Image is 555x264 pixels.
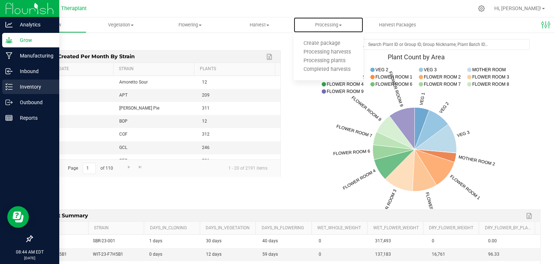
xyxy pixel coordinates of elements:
[327,82,363,87] text: FLOWER ROOM 4
[32,76,115,89] td: 2025-09
[424,74,461,80] text: FLOWER ROOM 2
[13,114,56,122] p: Reports
[292,54,541,61] div: Plant Count by Area
[294,58,355,64] span: Processing plants
[258,248,314,261] td: 59 days
[87,22,155,28] span: Vegetation
[13,82,56,91] p: Inventory
[145,248,201,261] td: 0 days
[5,37,13,44] inline-svg: Grow
[472,82,509,87] text: FLOWER ROOM 8
[485,225,532,231] a: Dry_Flower_by_Plant
[32,89,115,102] td: 2025-09
[115,128,198,141] td: COF
[225,22,293,28] span: Harvest
[37,210,90,221] span: Harvest Summary
[5,52,13,59] inline-svg: Manufacturing
[294,41,350,47] span: Create package
[32,141,115,154] td: 2025-09
[314,248,371,261] td: 0
[264,52,275,61] a: Export to Excel
[13,67,56,76] p: Inbound
[356,39,529,50] input: Search Plant ID or Group ID, Group Nickname, Plant Batch ID...
[494,5,541,11] span: Hi, [PERSON_NAME]!
[477,5,486,12] div: Manage settings
[327,89,363,94] text: FLOWER ROOM 9
[484,235,540,248] td: 0.00
[13,51,56,60] p: Manufacturing
[225,17,294,33] a: Harvest
[424,67,437,72] text: VEG 3
[3,255,56,261] p: [DATE]
[124,163,134,173] a: Go to the next page
[369,22,426,28] span: Harvest Packages
[32,102,115,115] td: 2025-09
[200,66,272,72] a: Plants
[32,128,115,141] td: 2025-09
[5,21,13,28] inline-svg: Analytics
[32,115,115,128] td: 2025-09
[294,49,361,55] span: Processing harvests
[5,68,13,75] inline-svg: Inbound
[427,248,484,261] td: 16,761
[83,163,96,174] input: 1
[5,99,13,106] inline-svg: Outbound
[150,225,197,231] a: Days_in_Cloning
[472,67,506,72] text: MOTHER ROOM
[371,248,427,261] td: 137,183
[262,225,309,231] a: Days_in_Flowering
[373,225,421,231] a: Wet_Flower_Weight
[89,248,145,261] td: WIT-23-F7H5B1
[427,235,484,248] td: 0
[5,114,13,122] inline-svg: Reports
[294,17,363,33] a: Processing Create package Processing harvests Processing plants Completed harvests
[115,115,198,128] td: BOP
[424,82,461,87] text: FLOWER ROOM 7
[38,66,110,72] a: Planted_Date
[37,51,137,62] span: Plants Created per Month by Strain
[115,89,198,102] td: APT
[115,76,198,89] td: Amoretto Sour
[375,67,388,72] text: VEG 2
[13,20,56,29] p: Analytics
[32,235,89,248] td: SBR-23-001
[484,248,540,261] td: 96.33
[258,235,314,248] td: 40 days
[375,82,412,87] text: FLOWER ROOM 6
[32,154,115,167] td: 2025-09
[317,225,365,231] a: Wet_Whole_Weight
[156,22,224,28] span: Flowering
[13,36,56,44] p: Grow
[156,17,225,33] a: Flowering
[86,17,155,33] a: Vegetation
[5,83,13,90] inline-svg: Inventory
[61,5,87,12] span: Theraplant
[202,235,258,248] td: 30 days
[198,141,280,154] td: 246
[198,115,280,128] td: 12
[7,206,29,228] iframe: Resource center
[38,225,85,231] a: Harvest
[206,225,253,231] a: Days_in_Vegetation
[472,74,509,80] text: FLOWER ROOM 3
[363,17,432,33] a: Harvest Packages
[115,154,198,167] td: GFC
[198,89,280,102] td: 209
[223,163,273,174] span: 1 - 20 of 2191 items
[524,211,535,221] a: Export to Excel
[115,141,198,154] td: GCL
[145,235,201,248] td: 1 days
[89,235,145,248] td: SBR-23-001
[135,163,146,173] a: Go to the last page
[375,74,412,80] text: FLOWER ROOM 1
[202,248,258,261] td: 12 days
[198,102,280,115] td: 311
[32,248,89,261] td: WIT-23-F7H5B1
[429,225,476,231] a: Dry_Flower_Weight
[62,163,119,174] span: Page of 110
[314,235,371,248] td: 0
[94,225,141,231] a: Strain
[371,235,427,248] td: 317,493
[198,76,280,89] td: 12
[198,128,280,141] td: 312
